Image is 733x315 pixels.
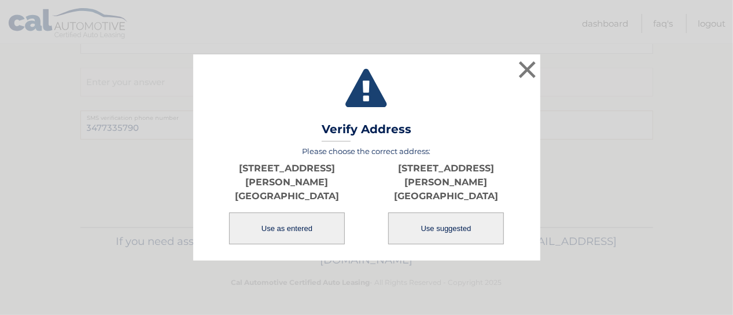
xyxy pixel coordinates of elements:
[322,122,411,142] h3: Verify Address
[208,162,367,203] p: [STREET_ADDRESS][PERSON_NAME] [GEOGRAPHIC_DATA]
[388,213,504,244] button: Use suggested
[208,146,526,246] div: Please choose the correct address:
[367,162,526,203] p: [STREET_ADDRESS][PERSON_NAME] [GEOGRAPHIC_DATA]
[516,58,539,81] button: ×
[229,213,345,244] button: Use as entered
